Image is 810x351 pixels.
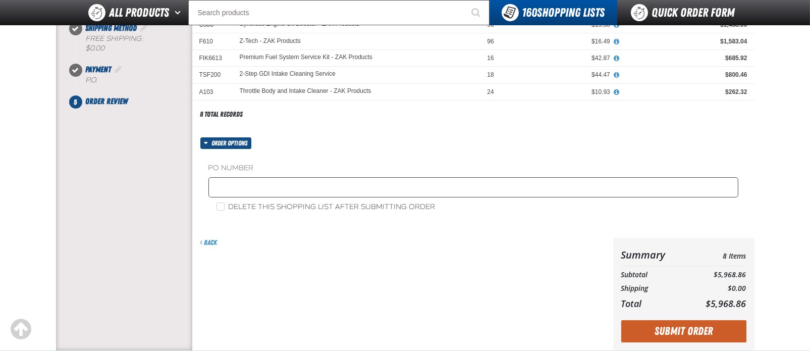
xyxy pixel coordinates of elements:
li: Payment. Step 4 of 5. Completed [76,64,192,95]
span: 24 [487,88,494,95]
a: Edit Payment [114,65,124,74]
a: Premium Fuel System Service Kit - ZAK Products [240,54,372,61]
span: 96 [487,21,494,28]
span: Shopping Lists [522,6,605,20]
a: Throttle Body and Intake Cleaner - ZAK Products [240,88,371,95]
li: Order Review. Step 5 of 5. Not Completed [76,95,192,108]
li: Shipping Method. Step 3 of 5. Completed [76,22,192,64]
label: PO Number [208,164,738,173]
span: 18 [487,71,494,78]
a: Edit Shipping Method [139,23,149,33]
div: $16.49 [508,37,610,45]
th: Total [621,295,687,312]
span: 16 [487,55,494,62]
strong: 160 [522,6,537,20]
th: Subtotal [621,268,687,282]
span: All Products [110,4,170,22]
button: View All Prices for Premium Fuel System Service Kit - ZAK Products [610,54,623,63]
span: 5 [69,95,82,109]
button: Submit Order [621,320,746,342]
td: FIK6613 [192,50,233,67]
div: $44.47 [508,71,610,79]
div: P.O. [86,76,192,85]
a: Z-Tech - ZAK Products [240,37,301,44]
td: $0.00 [686,282,746,295]
td: F610 [192,33,233,50]
div: $262.32 [624,88,747,96]
span: 96 [487,38,494,45]
th: Summary [621,246,687,264]
strong: $0.00 [86,44,105,53]
div: $42.87 [508,54,610,62]
input: Delete this shopping list after submitting order [217,203,225,211]
div: Free Shipping: [86,34,192,54]
div: $685.92 [624,54,747,62]
label: Delete this shopping list after submitting order [217,203,436,212]
td: $5,968.86 [686,268,746,282]
td: 8 Items [686,246,746,264]
span: Order options [211,137,251,149]
span: Order Review [86,96,128,106]
th: Shipping [621,282,687,295]
div: 8 total records [200,110,243,119]
button: View All Prices for Throttle Body and Intake Cleaner - ZAK Products [610,88,623,97]
button: View All Prices for Z-Tech - ZAK Products [610,37,623,46]
div: $800.46 [624,71,747,79]
button: Order options [200,137,252,149]
a: Back [200,238,218,246]
div: $15.50 [508,21,610,29]
span: Shipping Method [86,23,137,33]
td: A103 [192,83,233,100]
div: $10.93 [508,88,610,96]
div: Scroll to the top [10,318,32,340]
button: View All Prices for 2-Step GDI Intake Cleaning Service [610,71,623,80]
a: 2-Step GDI Intake Cleaning Service [240,71,336,78]
span: Payment [86,65,112,74]
div: $1,583.04 [624,37,747,45]
span: $5,968.86 [706,297,746,310]
td: TSF200 [192,67,233,83]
